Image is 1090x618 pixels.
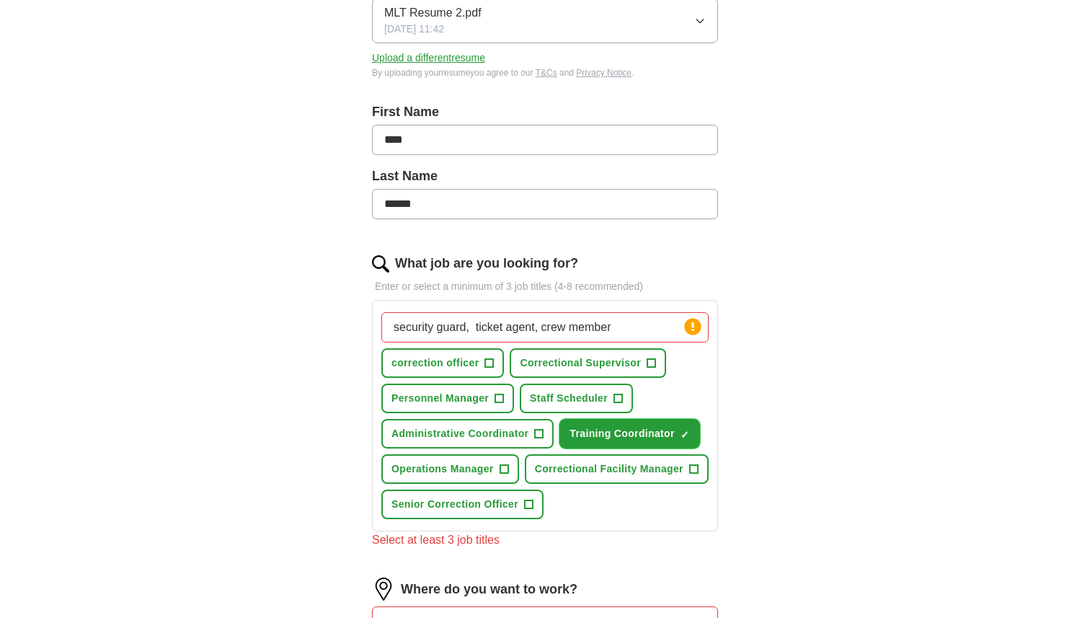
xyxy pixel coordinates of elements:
img: location.png [372,578,395,601]
button: Upload a differentresume [372,50,485,66]
span: Senior Correction Officer [391,497,518,512]
span: Staff Scheduler [530,391,608,406]
span: Administrative Coordinator [391,426,528,441]
button: Staff Scheduler [520,384,633,413]
span: correction officer [391,356,479,371]
label: Where do you want to work? [401,580,577,599]
p: Enter or select a minimum of 3 job titles (4-8 recommended) [372,279,718,294]
label: What job are you looking for? [395,254,578,273]
span: Correctional Supervisor [520,356,641,371]
button: Operations Manager [381,454,519,484]
span: MLT Resume 2.pdf [384,4,482,22]
span: Correctional Facility Manager [535,462,683,477]
button: Correctional Facility Manager [525,454,709,484]
a: Privacy Notice [576,68,632,78]
span: Personnel Manager [391,391,489,406]
input: Type a job title and press enter [381,312,709,343]
span: Training Coordinator [570,426,674,441]
a: T&Cs [536,68,557,78]
button: Personnel Manager [381,384,514,413]
button: correction officer [381,348,504,378]
button: Training Coordinator✓ [559,419,699,449]
button: Administrative Coordinator [381,419,554,449]
span: ✓ [681,429,689,441]
span: Operations Manager [391,462,494,477]
div: Select at least 3 job titles [372,531,718,549]
label: First Name [372,102,718,122]
div: By uploading your resume you agree to our and . [372,66,718,79]
label: Last Name [372,167,718,186]
button: Correctional Supervisor [510,348,666,378]
img: search.png [372,255,389,273]
button: Senior Correction Officer [381,490,544,519]
span: [DATE] 11:42 [384,22,444,37]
